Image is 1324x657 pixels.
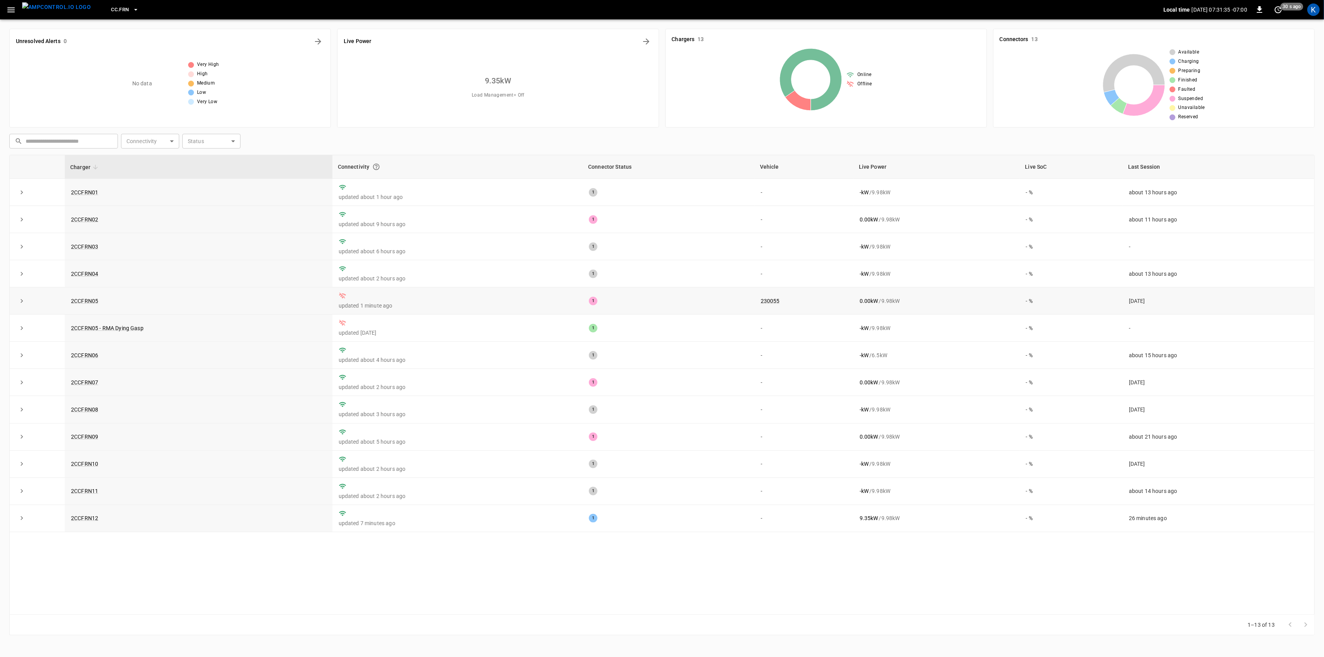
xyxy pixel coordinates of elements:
[70,163,100,172] span: Charger
[339,492,576,500] p: updated about 2 hours ago
[71,434,98,440] a: 2CCFRN09
[344,37,371,46] h6: Live Power
[16,458,28,470] button: expand row
[64,37,67,46] h6: 0
[860,270,1014,278] div: / 9.98 kW
[1019,179,1122,206] td: - %
[860,216,1014,223] div: / 9.98 kW
[1179,104,1205,112] span: Unavailable
[1123,451,1314,478] td: [DATE]
[339,302,576,309] p: updated 1 minute ago
[1123,342,1314,369] td: about 15 hours ago
[860,243,869,251] p: - kW
[1192,6,1247,14] p: [DATE] 07:31:35 -07:00
[583,155,755,179] th: Connector Status
[860,297,878,305] p: 0.00 kW
[71,352,98,358] a: 2CCFRN06
[860,460,869,468] p: - kW
[339,356,576,364] p: updated about 4 hours ago
[860,487,1014,495] div: / 9.98 kW
[860,379,878,386] p: 0.00 kW
[339,247,576,255] p: updated about 6 hours ago
[1123,155,1314,179] th: Last Session
[860,406,869,413] p: - kW
[1019,396,1122,423] td: - %
[1123,478,1314,505] td: about 14 hours ago
[755,342,853,369] td: -
[197,89,206,97] span: Low
[1307,3,1320,16] div: profile-icon
[860,433,878,441] p: 0.00 kW
[589,487,597,495] div: 1
[369,160,383,174] button: Connection between the charger and our software.
[589,270,597,278] div: 1
[755,179,853,206] td: -
[1272,3,1284,16] button: set refresh interval
[71,325,144,331] a: 2CCFRN05 - RMA Dying Gasp
[197,98,217,106] span: Very Low
[1179,48,1199,56] span: Available
[71,515,98,521] a: 2CCFRN12
[16,37,61,46] h6: Unresolved Alerts
[860,351,869,359] p: - kW
[860,379,1014,386] div: / 9.98 kW
[1123,424,1314,451] td: about 21 hours ago
[589,242,597,251] div: 1
[857,71,871,79] span: Online
[860,216,878,223] p: 0.00 kW
[589,324,597,332] div: 1
[1123,260,1314,287] td: about 13 hours ago
[860,324,1014,332] div: / 9.98 kW
[1019,260,1122,287] td: - %
[472,92,524,99] span: Load Management = Off
[860,324,869,332] p: - kW
[71,216,98,223] a: 2CCFRN02
[1179,58,1199,66] span: Charging
[860,406,1014,413] div: / 9.98 kW
[755,206,853,233] td: -
[860,460,1014,468] div: / 9.98 kW
[339,465,576,473] p: updated about 2 hours ago
[860,270,869,278] p: - kW
[1019,233,1122,260] td: - %
[672,35,695,44] h6: Chargers
[71,461,98,467] a: 2CCFRN10
[22,2,91,12] img: ampcontrol.io logo
[755,451,853,478] td: -
[338,160,577,174] div: Connectivity
[16,377,28,388] button: expand row
[71,406,98,413] a: 2CCFRN08
[1019,451,1122,478] td: - %
[71,271,98,277] a: 2CCFRN04
[860,351,1014,359] div: / 6.5 kW
[1281,3,1303,10] span: 30 s ago
[755,505,853,532] td: -
[16,485,28,497] button: expand row
[589,297,597,305] div: 1
[1179,95,1203,103] span: Suspended
[755,260,853,287] td: -
[1019,155,1122,179] th: Live SoC
[589,351,597,360] div: 1
[860,188,1014,196] div: / 9.98 kW
[755,315,853,342] td: -
[1163,6,1190,14] p: Local time
[1123,369,1314,396] td: [DATE]
[589,460,597,468] div: 1
[1032,35,1038,44] h6: 13
[71,189,98,195] a: 2CCFRN01
[1179,113,1198,121] span: Reserved
[1019,369,1122,396] td: - %
[1019,478,1122,505] td: - %
[16,268,28,280] button: expand row
[1019,315,1122,342] td: - %
[1123,233,1314,260] td: -
[755,369,853,396] td: -
[1123,505,1314,532] td: 26 minutes ago
[71,244,98,250] a: 2CCFRN03
[16,241,28,252] button: expand row
[1019,206,1122,233] td: - %
[16,295,28,307] button: expand row
[860,188,869,196] p: - kW
[197,61,219,69] span: Very High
